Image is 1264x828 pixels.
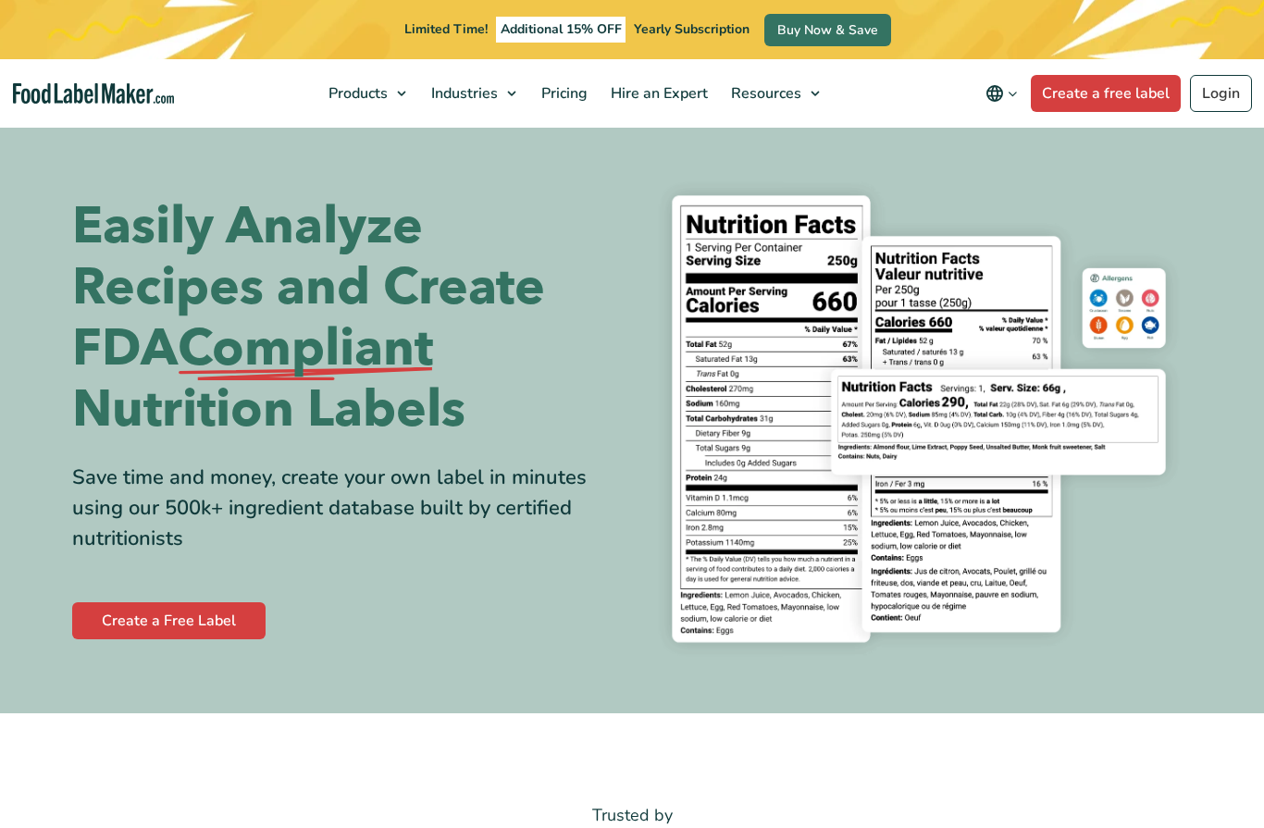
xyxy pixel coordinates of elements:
[496,17,626,43] span: Additional 15% OFF
[1031,75,1181,112] a: Create a free label
[973,75,1031,112] button: Change language
[764,14,891,46] a: Buy Now & Save
[605,83,710,104] span: Hire an Expert
[323,83,390,104] span: Products
[404,20,488,38] span: Limited Time!
[426,83,500,104] span: Industries
[634,20,750,38] span: Yearly Subscription
[600,59,715,128] a: Hire an Expert
[530,59,595,128] a: Pricing
[725,83,803,104] span: Resources
[1190,75,1252,112] a: Login
[420,59,526,128] a: Industries
[72,196,618,440] h1: Easily Analyze Recipes and Create FDA Nutrition Labels
[720,59,829,128] a: Resources
[536,83,589,104] span: Pricing
[178,318,433,379] span: Compliant
[72,602,266,639] a: Create a Free Label
[72,463,618,554] div: Save time and money, create your own label in minutes using our 500k+ ingredient database built b...
[13,83,174,105] a: Food Label Maker homepage
[317,59,415,128] a: Products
